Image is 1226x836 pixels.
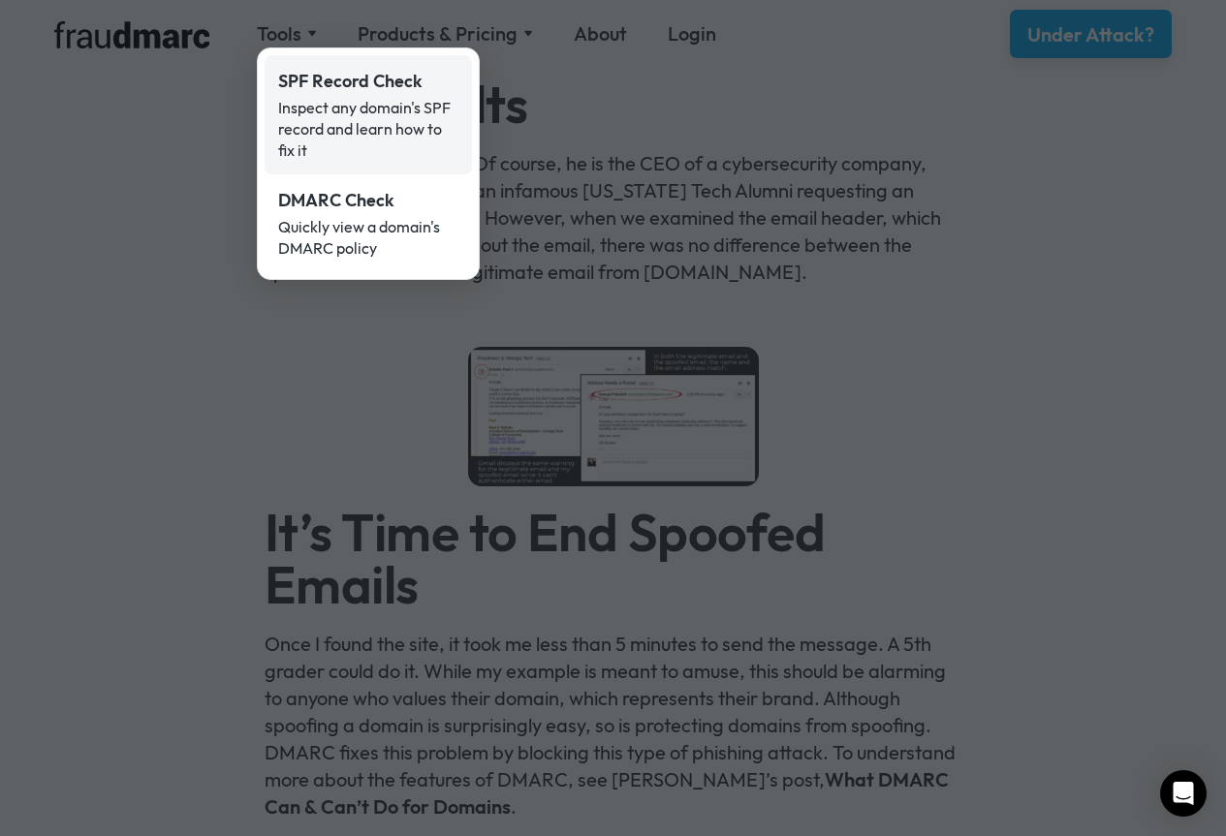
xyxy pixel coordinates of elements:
[278,216,458,259] div: Quickly view a domain's DMARC policy
[265,174,472,272] a: DMARC CheckQuickly view a domain's DMARC policy
[278,97,458,161] div: Inspect any domain's SPF record and learn how to fix it
[265,55,472,174] a: SPF Record CheckInspect any domain's SPF record and learn how to fix it
[1160,770,1207,817] div: Open Intercom Messenger
[278,69,458,94] div: SPF Record Check
[278,188,458,213] div: DMARC Check
[257,47,480,280] nav: Tools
